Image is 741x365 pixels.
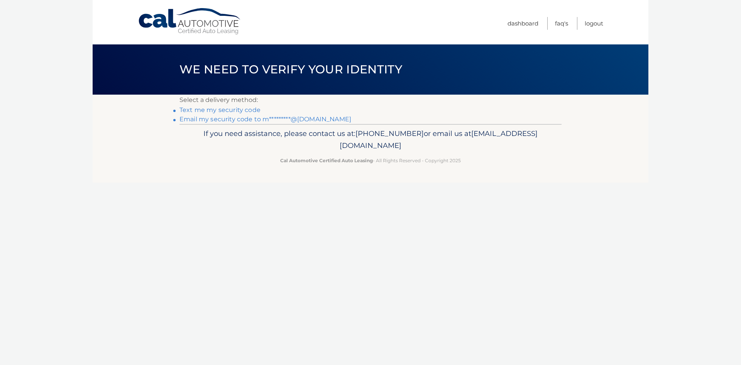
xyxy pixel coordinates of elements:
[179,106,261,114] a: Text me my security code
[179,95,562,105] p: Select a delivery method:
[280,158,373,163] strong: Cal Automotive Certified Auto Leasing
[508,17,538,30] a: Dashboard
[355,129,424,138] span: [PHONE_NUMBER]
[585,17,603,30] a: Logout
[184,127,557,152] p: If you need assistance, please contact us at: or email us at
[138,8,242,35] a: Cal Automotive
[184,156,557,165] p: - All Rights Reserved - Copyright 2025
[179,62,402,76] span: We need to verify your identity
[179,115,351,123] a: Email my security code to m*********@[DOMAIN_NAME]
[555,17,568,30] a: FAQ's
